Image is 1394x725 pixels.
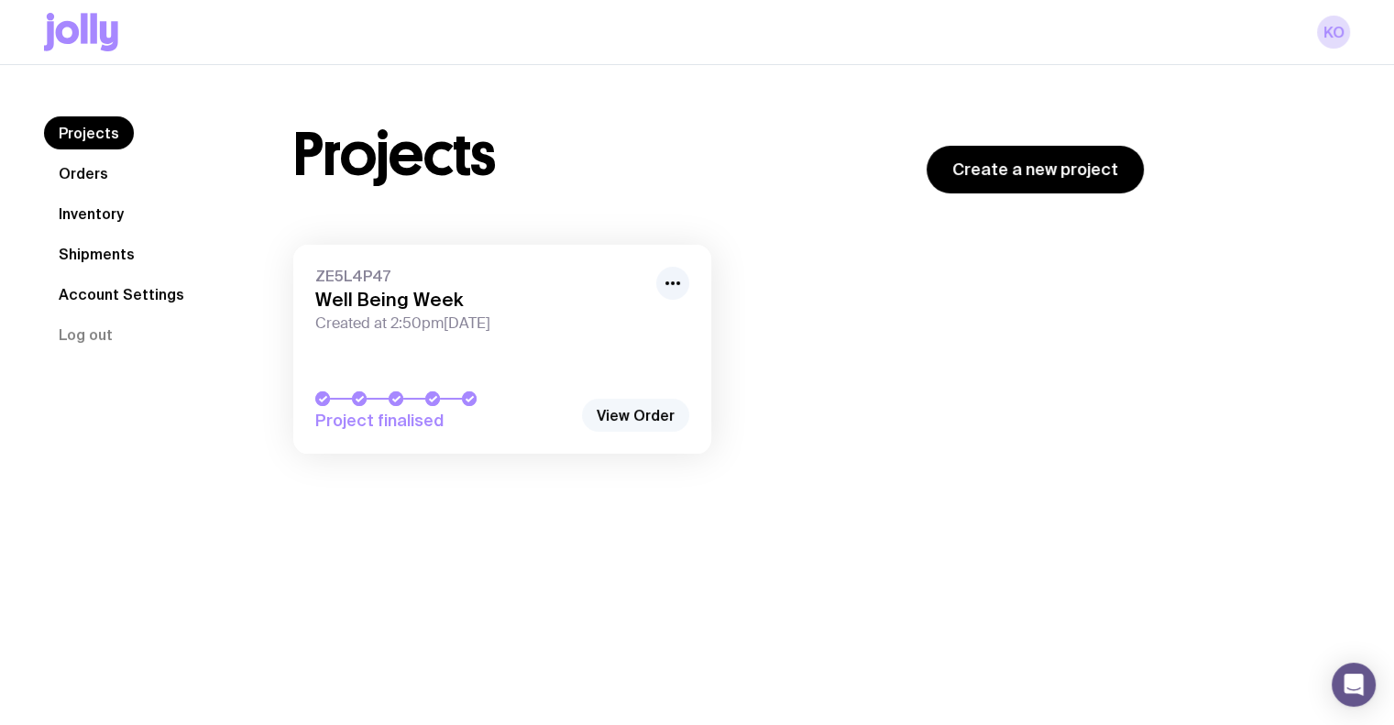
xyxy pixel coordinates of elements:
div: Open Intercom Messenger [1332,663,1376,707]
a: Inventory [44,197,138,230]
a: KO [1317,16,1350,49]
a: ZE5L4P47Well Being WeekCreated at 2:50pm[DATE]Project finalised [293,245,711,454]
span: Created at 2:50pm[DATE] [315,314,645,333]
a: Create a new project [927,146,1144,193]
span: Project finalised [315,410,572,432]
h3: Well Being Week [315,289,645,311]
a: Projects [44,116,134,149]
a: Account Settings [44,278,199,311]
button: Log out [44,318,127,351]
h1: Projects [293,126,496,184]
a: Shipments [44,237,149,270]
a: View Order [582,399,689,432]
span: ZE5L4P47 [315,267,645,285]
a: Orders [44,157,123,190]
